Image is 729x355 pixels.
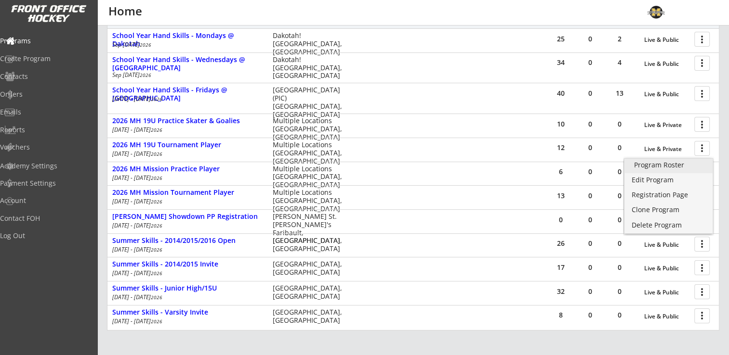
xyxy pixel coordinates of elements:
div: 0 [576,264,605,271]
div: [PERSON_NAME] Showdown PP Registration [112,213,263,221]
div: [DATE] - [DATE] [112,151,260,157]
em: 2026 [151,294,162,301]
div: Live & Public [644,313,689,320]
button: more_vert [694,86,710,101]
div: Multiple Locations [GEOGRAPHIC_DATA], [GEOGRAPHIC_DATA] [273,165,348,189]
div: School Year Hand Skills - Mondays @ Dakotah [112,32,263,48]
div: 0 [605,312,634,318]
div: 0 [576,36,605,42]
div: 0 [576,192,605,199]
div: 0 [605,288,634,295]
div: 0 [576,240,605,247]
div: 0 [605,240,634,247]
div: [GEOGRAPHIC_DATA], [GEOGRAPHIC_DATA] [273,308,348,325]
div: [DATE] - [DATE] [112,96,260,102]
div: 0 [605,192,634,199]
div: Live & Public [644,265,689,272]
div: 12 [546,144,575,151]
div: [GEOGRAPHIC_DATA], [GEOGRAPHIC_DATA] [273,237,348,253]
em: 2026 [151,151,162,157]
div: [DATE] - [DATE] [112,127,260,133]
a: Program Roster [624,159,713,173]
em: 2026 [140,72,151,78]
div: Sep [DATE] [112,72,260,78]
div: [DATE] - [DATE] [112,318,260,324]
div: [DATE] - [DATE] [112,199,260,204]
div: Live & Private [644,146,689,152]
div: Clone Program [632,206,705,213]
div: Live & Public [644,61,689,67]
div: Edit Program [632,177,705,183]
div: Sep [DATE] [112,42,260,48]
button: more_vert [694,141,710,156]
div: 2026 MH Mission Practice Player [112,165,263,173]
div: Live & Public [644,91,689,98]
em: 2026 [151,175,162,181]
div: [GEOGRAPHIC_DATA], [GEOGRAPHIC_DATA] [273,260,348,277]
div: 34 [546,59,575,66]
button: more_vert [694,32,710,47]
em: 2026 [151,318,162,325]
div: 0 [576,59,605,66]
em: 2026 [151,222,162,229]
div: 2026 MH 19U Practice Skater & Goalies [112,117,263,125]
div: School Year Hand Skills - Fridays @ [GEOGRAPHIC_DATA] [112,86,263,102]
div: 13 [546,192,575,199]
div: 6 [546,168,575,175]
div: 8 [546,312,575,318]
div: 17 [546,264,575,271]
em: 2026 [151,127,162,133]
div: 13 [605,90,634,97]
div: Multiple Locations [GEOGRAPHIC_DATA], [GEOGRAPHIC_DATA] [273,189,348,213]
div: 0 [605,168,634,175]
div: 40 [546,90,575,97]
div: 0 [605,264,634,271]
div: 4 [605,59,634,66]
div: 0 [576,168,605,175]
div: 10 [546,121,575,127]
button: more_vert [694,237,710,252]
div: 0 [576,144,605,151]
em: 2026 [140,41,151,48]
div: 25 [546,36,575,42]
div: [DATE] - [DATE] [112,270,260,276]
div: Program Roster [634,162,703,168]
div: [DATE] - [DATE] [112,294,260,300]
a: Edit Program [624,174,713,188]
div: 0 [576,312,605,318]
button: more_vert [694,260,710,275]
div: 0 [605,144,634,151]
em: 2026 [151,198,162,205]
button: more_vert [694,117,710,132]
div: [DATE] - [DATE] [112,175,260,181]
div: Multiple Locations [GEOGRAPHIC_DATA], [GEOGRAPHIC_DATA] [273,141,348,165]
div: Live & Public [644,241,689,248]
button: more_vert [694,56,710,71]
button: more_vert [694,308,710,323]
div: 0 [576,90,605,97]
div: 2 [605,36,634,42]
em: 2026 [151,96,162,102]
div: [GEOGRAPHIC_DATA] (PIC) [GEOGRAPHIC_DATA], [GEOGRAPHIC_DATA] [273,86,348,118]
div: 2026 MH Mission Tournament Player [112,189,263,197]
div: School Year Hand Skills - Wednesdays @ [GEOGRAPHIC_DATA] [112,56,263,72]
div: Dakotah! [GEOGRAPHIC_DATA], [GEOGRAPHIC_DATA] [273,56,348,80]
em: 2026 [151,246,162,253]
div: Summer Skills - Junior High/15U [112,284,263,292]
div: Multiple Locations [GEOGRAPHIC_DATA], [GEOGRAPHIC_DATA] [273,117,348,141]
div: Live & Private [644,122,689,128]
div: 0 [576,121,605,127]
div: 32 [546,288,575,295]
button: more_vert [694,284,710,299]
a: Registration Page [624,189,713,203]
div: Live & Public [644,37,689,43]
div: Summer Skills - Varsity Invite [112,308,263,317]
div: [DATE] - [DATE] [112,223,260,228]
div: 26 [546,240,575,247]
div: 0 [605,121,634,127]
div: Live & Public [644,289,689,296]
div: [GEOGRAPHIC_DATA], [GEOGRAPHIC_DATA] [273,284,348,301]
div: [PERSON_NAME] St. [PERSON_NAME]'s Faribault, [GEOGRAPHIC_DATA] [273,213,348,245]
em: 2026 [151,270,162,277]
div: 0 [546,216,575,223]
